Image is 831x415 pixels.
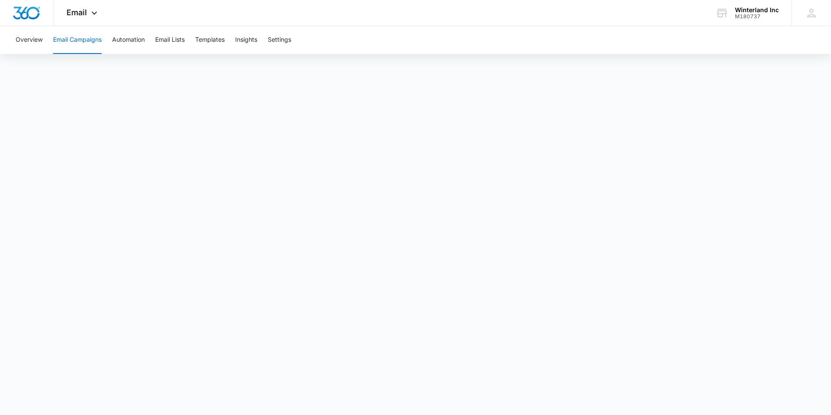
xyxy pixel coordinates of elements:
div: account id [735,13,779,20]
button: Insights [235,26,257,54]
button: Templates [195,26,225,54]
div: account name [735,7,779,13]
button: Overview [16,26,43,54]
button: Email Lists [155,26,185,54]
button: Settings [268,26,291,54]
span: Email [66,8,87,17]
button: Automation [112,26,145,54]
button: Email Campaigns [53,26,102,54]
